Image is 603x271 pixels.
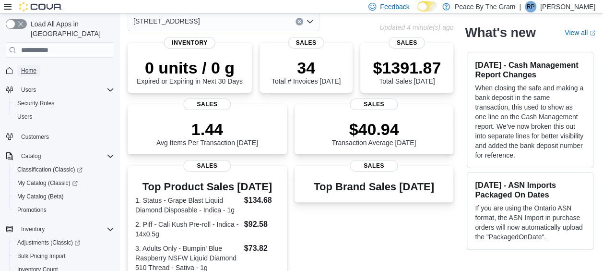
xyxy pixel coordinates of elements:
p: $1391.87 [373,58,441,77]
span: Customers [17,130,114,142]
p: Peace By The Gram [455,1,516,12]
span: Sales [350,99,398,110]
a: Home [17,65,40,76]
span: My Catalog (Classic) [13,177,114,189]
img: Cova [19,2,62,12]
span: Users [21,86,36,94]
span: Adjustments (Classic) [17,239,80,246]
p: Updated 4 minute(s) ago [379,24,453,31]
input: Dark Mode [417,1,437,12]
a: Promotions [13,204,50,216]
dt: 1. Status - Grape Blast Liquid Diamond Disposable - Indica - 1g [135,196,240,215]
div: Total Sales [DATE] [373,58,441,85]
button: Home [2,63,118,77]
p: 0 units / 0 g [137,58,243,77]
span: Classification (Classic) [17,166,83,173]
span: Sales [350,160,398,172]
a: Adjustments (Classic) [10,236,118,249]
a: My Catalog (Classic) [13,177,82,189]
a: Adjustments (Classic) [13,237,84,248]
button: Customers [2,129,118,143]
button: Catalog [2,149,118,163]
h3: [DATE] - ASN Imports Packaged On Dates [475,180,585,199]
button: Catalog [17,150,45,162]
div: Avg Items Per Transaction [DATE] [156,120,258,147]
dd: $73.82 [244,243,279,254]
span: Users [17,113,32,121]
a: Bulk Pricing Import [13,250,70,262]
p: If you are using the Ontario ASN format, the ASN Import in purchase orders will now automatically... [475,203,585,242]
a: View allExternal link [565,29,595,37]
span: Security Roles [13,98,114,109]
button: Security Roles [10,97,118,110]
span: Customers [21,133,49,141]
p: When closing the safe and making a bank deposit in the same transaction, this used to show as one... [475,83,585,160]
p: | [519,1,521,12]
span: Promotions [17,206,47,214]
span: Home [21,67,36,74]
button: Inventory [2,222,118,236]
button: Bulk Pricing Import [10,249,118,263]
span: Bulk Pricing Import [17,252,66,260]
button: Users [2,83,118,97]
span: Home [17,64,114,76]
a: Users [13,111,36,123]
button: Open list of options [306,18,314,25]
p: $40.94 [332,120,416,139]
a: Classification (Classic) [13,164,86,175]
span: Load All Apps in [GEOGRAPHIC_DATA] [27,19,114,38]
button: Promotions [10,203,118,217]
span: Catalog [21,152,41,160]
span: Classification (Classic) [13,164,114,175]
button: Users [10,110,118,123]
a: My Catalog (Beta) [13,191,68,202]
a: Customers [17,131,53,143]
span: My Catalog (Beta) [13,191,114,202]
button: Inventory [17,223,48,235]
span: Sales [288,37,324,49]
dd: $134.68 [244,195,279,206]
div: Total # Invoices [DATE] [272,58,341,85]
span: Bulk Pricing Import [13,250,114,262]
a: Classification (Classic) [10,163,118,176]
span: Users [17,84,114,96]
span: Catalog [17,150,114,162]
dt: 2. Piff - Cali Kush Pre-roll - Indica - 14x0.5g [135,220,240,239]
svg: External link [590,30,595,36]
span: Security Roles [17,99,54,107]
span: Sales [389,37,425,49]
span: [STREET_ADDRESS] [133,15,200,27]
p: 1.44 [156,120,258,139]
span: Inventory [21,225,45,233]
span: My Catalog (Classic) [17,179,78,187]
button: Clear input [296,18,303,25]
span: RP [527,1,535,12]
span: Feedback [380,2,409,12]
span: Promotions [13,204,114,216]
h3: Top Brand Sales [DATE] [314,181,434,193]
span: Inventory [164,37,215,49]
h3: [DATE] - Cash Management Report Changes [475,60,585,79]
div: Rob Pranger [525,1,536,12]
p: 34 [272,58,341,77]
span: Inventory [17,223,114,235]
span: Sales [183,160,231,172]
span: Sales [183,99,231,110]
div: Transaction Average [DATE] [332,120,416,147]
a: My Catalog (Classic) [10,176,118,190]
button: My Catalog (Beta) [10,190,118,203]
h3: Top Product Sales [DATE] [135,181,279,193]
span: Adjustments (Classic) [13,237,114,248]
dd: $92.58 [244,219,279,230]
div: Expired or Expiring in Next 30 Days [137,58,243,85]
button: Users [17,84,40,96]
p: [PERSON_NAME] [540,1,595,12]
span: My Catalog (Beta) [17,193,64,200]
a: Security Roles [13,98,58,109]
span: Users [13,111,114,123]
h2: What's new [465,25,535,40]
